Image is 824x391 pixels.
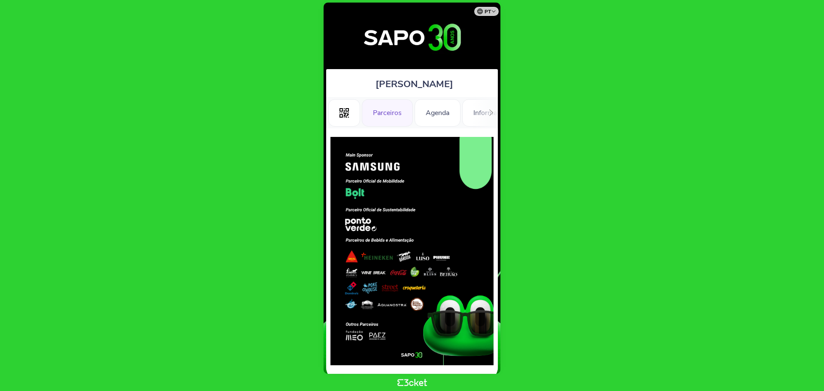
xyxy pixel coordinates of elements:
img: 30º Aniversário SAPO [332,11,493,65]
span: [PERSON_NAME] [376,78,453,91]
a: Informações Adicionais [462,107,556,117]
div: Agenda [415,99,460,127]
div: Parceiros [362,99,413,127]
a: Parceiros [362,107,413,117]
img: 6a75a9e9a5b74e30ba707ef05f0d4841.webp [330,137,494,365]
a: Agenda [415,107,460,117]
div: Informações Adicionais [462,99,556,127]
